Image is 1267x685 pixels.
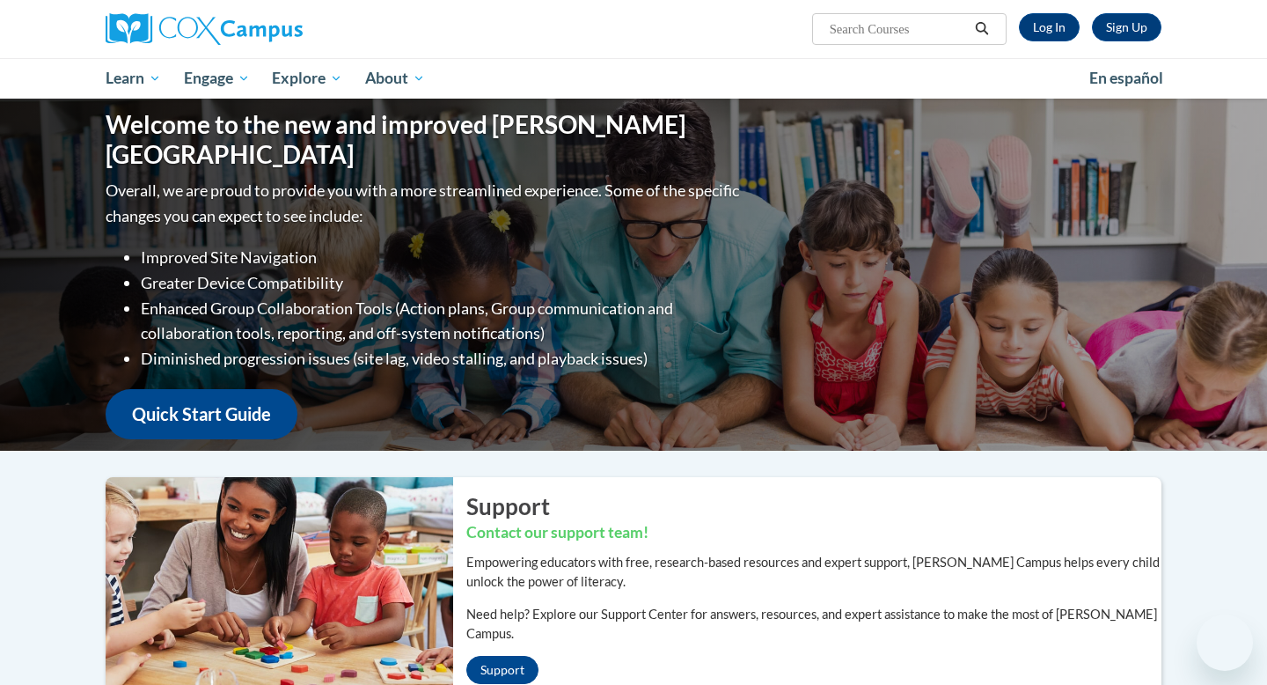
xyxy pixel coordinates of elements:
h3: Contact our support team! [466,522,1161,544]
a: Quick Start Guide [106,389,297,439]
a: Cox Campus [106,13,440,45]
a: Register [1092,13,1161,41]
a: Explore [260,58,354,99]
h2: Support [466,490,1161,522]
span: En español [1089,69,1163,87]
p: Empowering educators with free, research-based resources and expert support, [PERSON_NAME] Campus... [466,553,1161,592]
span: Explore [272,68,342,89]
span: Engage [184,68,250,89]
input: Search Courses [828,18,969,40]
p: Overall, we are proud to provide you with a more streamlined experience. Some of the specific cha... [106,178,743,229]
a: Log In [1019,13,1080,41]
p: Need help? Explore our Support Center for answers, resources, and expert assistance to make the m... [466,605,1161,644]
div: Main menu [79,58,1188,99]
img: Cox Campus [106,13,303,45]
span: About [365,68,425,89]
iframe: Button to launch messaging window [1197,615,1253,671]
li: Greater Device Compatibility [141,270,743,296]
li: Improved Site Navigation [141,245,743,270]
a: About [354,58,436,99]
a: Learn [94,58,172,99]
a: En español [1078,60,1175,97]
li: Diminished progression issues (site lag, video stalling, and playback issues) [141,346,743,372]
span: Learn [106,68,161,89]
button: Search [969,18,995,40]
li: Enhanced Group Collaboration Tools (Action plans, Group communication and collaboration tools, re... [141,296,743,347]
h1: Welcome to the new and improved [PERSON_NAME][GEOGRAPHIC_DATA] [106,110,743,169]
a: Engage [172,58,261,99]
a: Support [466,656,538,684]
